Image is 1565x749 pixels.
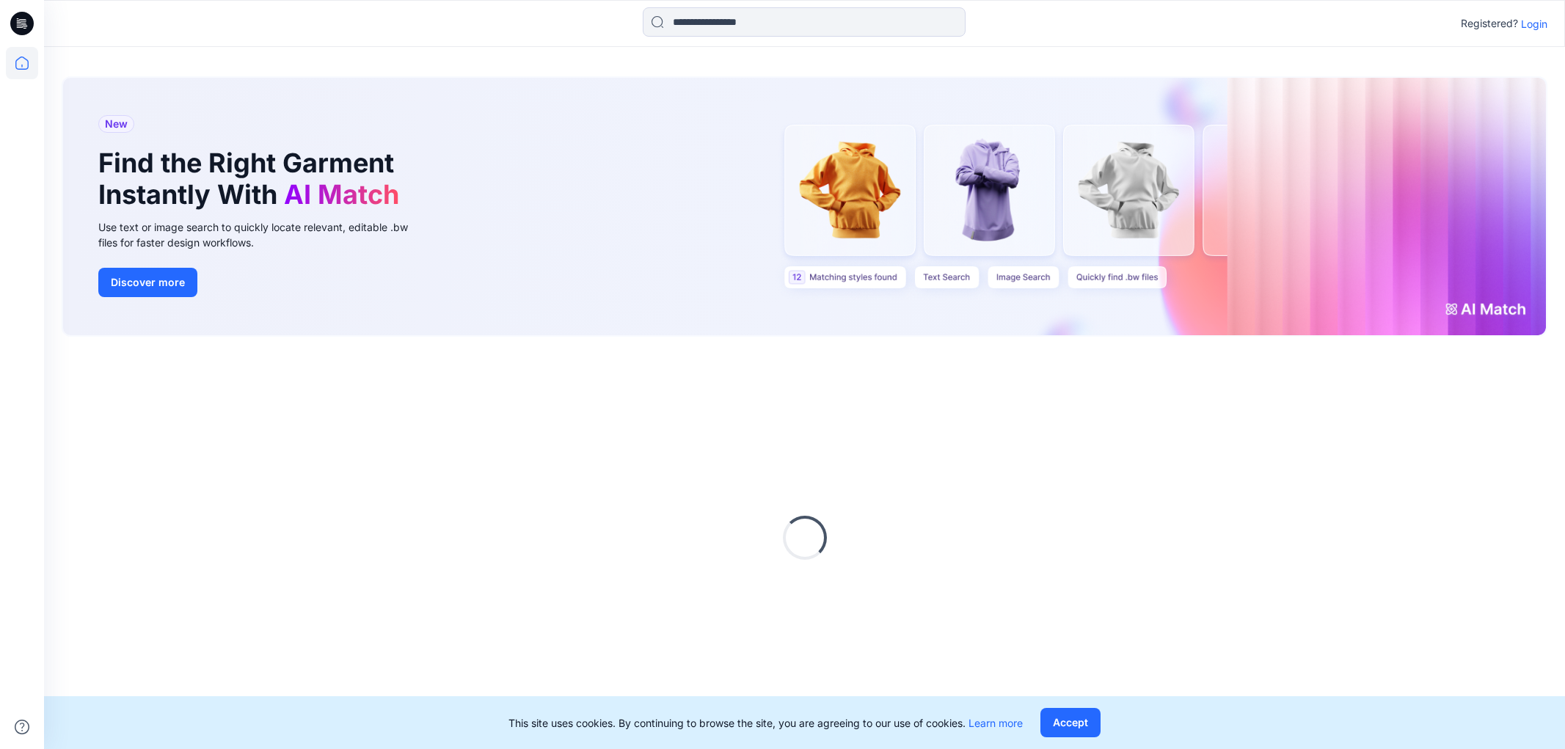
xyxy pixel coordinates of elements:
[284,178,399,211] span: AI Match
[1521,16,1547,32] p: Login
[98,147,406,211] h1: Find the Right Garment Instantly With
[508,715,1023,731] p: This site uses cookies. By continuing to browse the site, you are agreeing to our use of cookies.
[1461,15,1518,32] p: Registered?
[105,115,128,133] span: New
[98,268,197,297] button: Discover more
[968,717,1023,729] a: Learn more
[1040,708,1101,737] button: Accept
[98,219,428,250] div: Use text or image search to quickly locate relevant, editable .bw files for faster design workflows.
